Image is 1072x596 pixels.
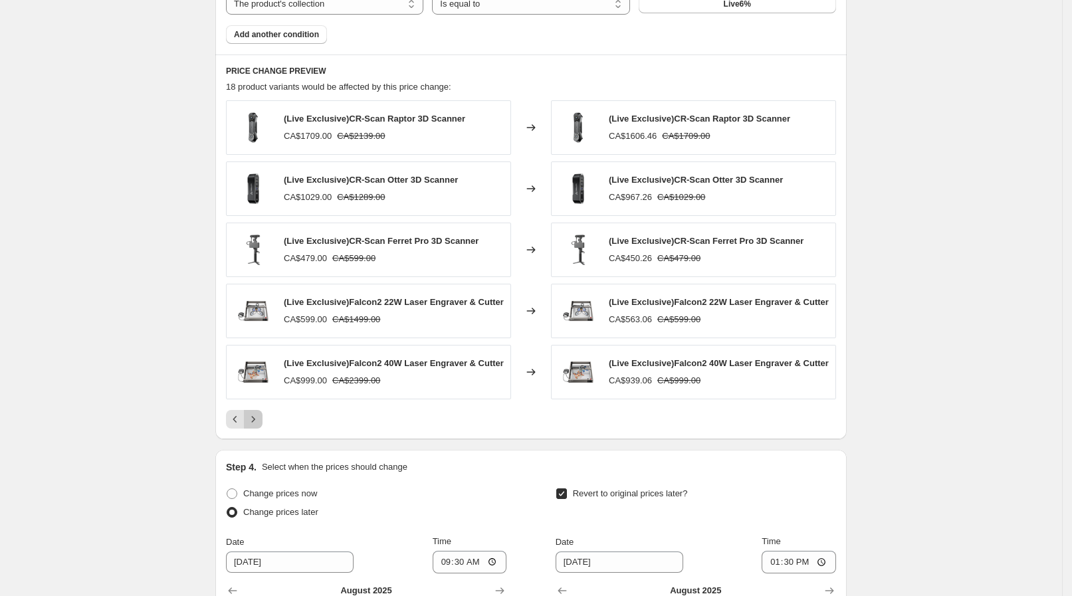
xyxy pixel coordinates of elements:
[609,175,783,185] span: (Live Exclusive)CR-Scan Otter 3D Scanner
[609,374,652,387] div: CA$939.06
[284,297,504,307] span: (Live Exclusive)Falcon2 22W Laser Engraver & Cutter
[609,191,652,204] div: CA$967.26
[558,291,598,331] img: Falcon2_22W_6_80x.png
[262,460,407,474] p: Select when the prices should change
[657,374,700,387] strike: CA$999.00
[662,130,710,143] strike: CA$1709.00
[226,537,244,547] span: Date
[609,130,657,143] div: CA$1606.46
[573,488,688,498] span: Revert to original prices later?
[284,130,332,143] div: CA$1709.00
[332,374,380,387] strike: CA$2399.00
[243,507,318,517] span: Change prices later
[556,551,683,573] input: 8/20/2025
[226,410,245,429] button: Previous
[233,291,273,331] img: Falcon2_22W_6_80x.png
[558,108,598,148] img: CR-Scan_Raptor_1_80x.png
[762,551,836,573] input: 12:00
[609,252,652,265] div: CA$450.26
[284,252,327,265] div: CA$479.00
[337,191,385,204] strike: CA$1289.00
[244,410,263,429] button: Next
[284,313,327,326] div: CA$599.00
[609,358,829,368] span: (Live Exclusive)Falcon2 40W Laser Engraver & Cutter
[332,313,380,326] strike: CA$1499.00
[284,236,479,246] span: (Live Exclusive)CR-Scan Ferret Pro 3D Scanner
[284,114,465,124] span: (Live Exclusive)CR-Scan Raptor 3D Scanner
[284,374,327,387] div: CA$999.00
[558,230,598,270] img: CR-Scan_Ferret_Pro_1_80x.png
[657,252,700,265] strike: CA$479.00
[337,130,385,143] strike: CA$2139.00
[243,488,317,498] span: Change prices now
[433,536,451,546] span: Time
[226,82,451,92] span: 18 product variants would be affected by this price change:
[234,29,319,40] span: Add another condition
[284,175,458,185] span: (Live Exclusive)CR-Scan Otter 3D Scanner
[556,537,574,547] span: Date
[284,358,504,368] span: (Live Exclusive)Falcon2 40W Laser Engraver & Cutter
[558,169,598,209] img: CR-Scan_Otter_1_80x.png
[762,536,780,546] span: Time
[233,169,273,209] img: CR-Scan_Otter_1_80x.png
[226,66,836,76] h6: PRICE CHANGE PREVIEW
[284,191,332,204] div: CA$1029.00
[558,352,598,392] img: Falcon2_40W_80x.png
[233,230,273,270] img: CR-Scan_Ferret_Pro_1_80x.png
[226,551,354,573] input: 8/20/2025
[233,352,273,392] img: Falcon2_40W_80x.png
[226,25,327,44] button: Add another condition
[609,236,804,246] span: (Live Exclusive)CR-Scan Ferret Pro 3D Scanner
[226,410,263,429] nav: Pagination
[657,191,705,204] strike: CA$1029.00
[609,114,790,124] span: (Live Exclusive)CR-Scan Raptor 3D Scanner
[609,313,652,326] div: CA$563.06
[332,252,375,265] strike: CA$599.00
[657,313,700,326] strike: CA$599.00
[609,297,829,307] span: (Live Exclusive)Falcon2 22W Laser Engraver & Cutter
[233,108,273,148] img: CR-Scan_Raptor_1_80x.png
[226,460,257,474] h2: Step 4.
[433,551,507,573] input: 12:00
